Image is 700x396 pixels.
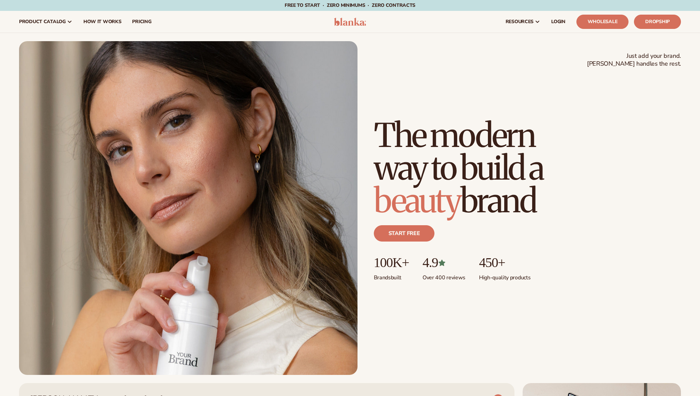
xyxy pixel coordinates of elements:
span: resources [506,19,534,24]
a: LOGIN [546,11,571,33]
span: pricing [132,19,151,24]
span: Just add your brand. [PERSON_NAME] handles the rest. [587,52,681,68]
p: High-quality products [479,270,530,281]
span: beauty [374,180,460,221]
a: product catalog [14,11,78,33]
span: LOGIN [551,19,566,24]
a: How It Works [78,11,127,33]
p: Brands built [374,270,409,281]
img: Female holding tanning mousse. [19,41,357,375]
span: product catalog [19,19,66,24]
a: Wholesale [576,15,629,29]
p: Over 400 reviews [423,270,465,281]
img: logo [334,18,366,26]
a: Start free [374,225,435,242]
a: resources [500,11,546,33]
p: 450+ [479,255,530,270]
span: How It Works [83,19,122,24]
p: 4.9 [423,255,465,270]
a: Dropship [634,15,681,29]
span: Free to start · ZERO minimums · ZERO contracts [285,2,415,9]
a: pricing [127,11,157,33]
p: 100K+ [374,255,409,270]
h1: The modern way to build a brand [374,119,592,217]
